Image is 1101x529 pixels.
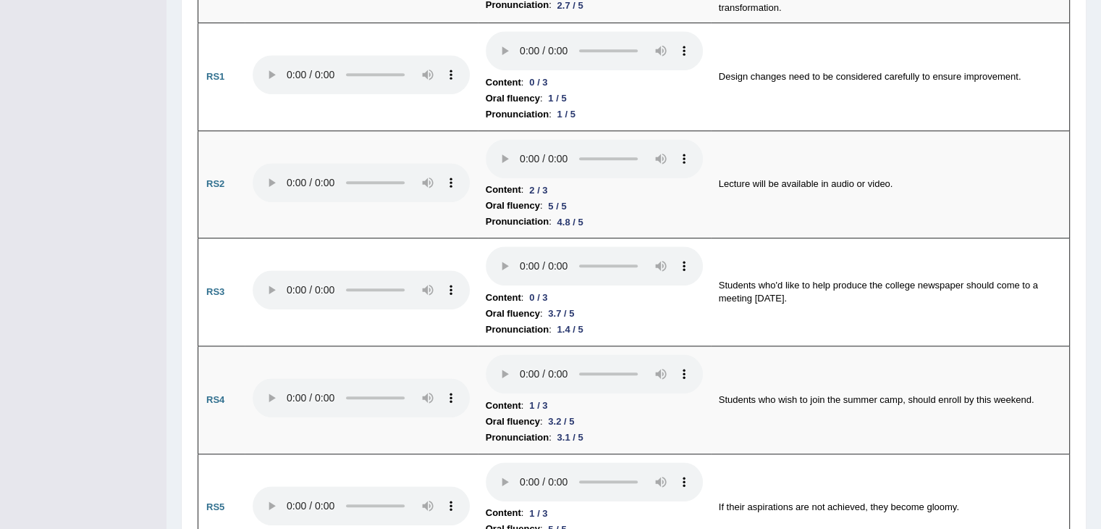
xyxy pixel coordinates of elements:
[486,306,703,322] li: :
[206,394,224,405] b: RS4
[486,505,521,521] b: Content
[486,505,703,521] li: :
[486,290,703,306] li: :
[552,214,589,230] div: 4.8 / 5
[711,346,1070,454] td: Students who wish to join the summer camp, should enroll by this weekend.
[486,107,549,122] b: Pronunciation
[711,130,1070,238] td: Lecture will be available in audio or video.
[542,91,572,106] div: 1 / 5
[486,198,703,214] li: :
[486,214,703,230] li: :
[486,107,703,122] li: :
[206,501,224,512] b: RS5
[486,198,540,214] b: Oral fluency
[486,398,521,414] b: Content
[542,414,580,429] div: 3.2 / 5
[486,322,549,338] b: Pronunciation
[486,214,549,230] b: Pronunciation
[552,430,589,445] div: 3.1 / 5
[486,75,521,91] b: Content
[206,178,224,189] b: RS2
[486,306,540,322] b: Oral fluency
[552,107,581,122] div: 1 / 5
[486,398,703,414] li: :
[486,91,540,107] b: Oral fluency
[523,398,553,413] div: 1 / 3
[486,322,703,338] li: :
[486,182,703,198] li: :
[486,430,703,446] li: :
[486,414,703,430] li: :
[523,290,553,305] div: 0 / 3
[552,322,589,337] div: 1.4 / 5
[486,414,540,430] b: Oral fluency
[711,238,1070,346] td: Students who'd like to help produce the college newspaper should come to a meeting [DATE].
[542,306,580,321] div: 3.7 / 5
[523,183,553,198] div: 2 / 3
[206,286,224,297] b: RS3
[711,23,1070,131] td: Design changes need to be considered carefully to ensure improvement.
[486,182,521,198] b: Content
[486,430,549,446] b: Pronunciation
[486,290,521,306] b: Content
[542,199,572,214] div: 5 / 5
[486,75,703,91] li: :
[486,91,703,107] li: :
[523,75,553,90] div: 0 / 3
[523,506,553,521] div: 1 / 3
[206,71,224,82] b: RS1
